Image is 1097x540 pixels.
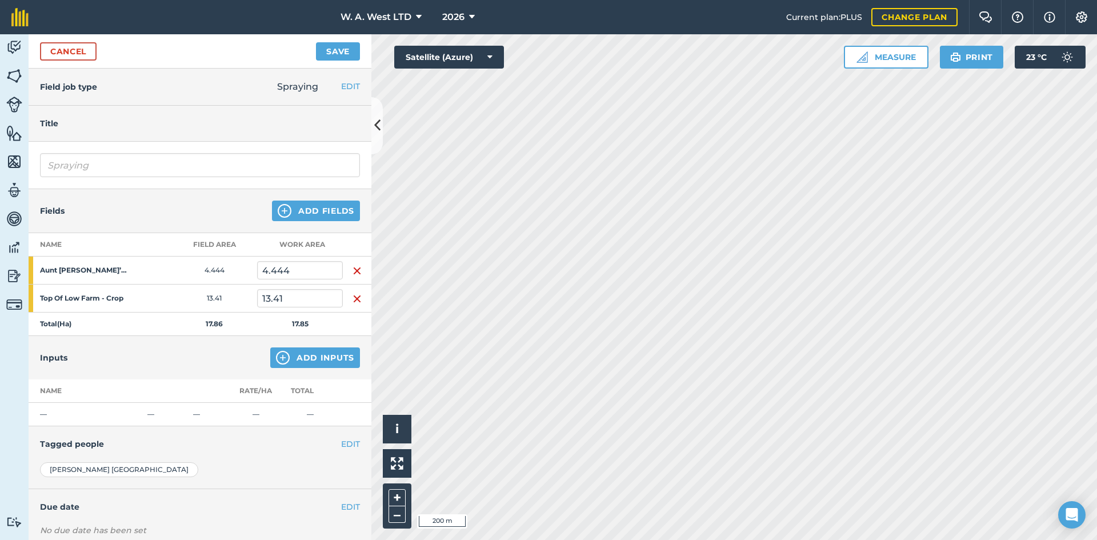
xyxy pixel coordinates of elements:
img: svg+xml;base64,PD94bWwgdmVyc2lvbj0iMS4wIiBlbmNvZGluZz0idXRmLTgiPz4KPCEtLSBHZW5lcmF0b3I6IEFkb2JlIE... [6,239,22,256]
img: svg+xml;base64,PHN2ZyB4bWxucz0iaHR0cDovL3d3dy53My5vcmcvMjAwMC9zdmciIHdpZHRoPSI1NiIgaGVpZ2h0PSI2MC... [6,67,22,85]
input: What needs doing? [40,153,360,177]
span: W. A. West LTD [341,10,411,24]
strong: 17.85 [292,319,309,328]
img: svg+xml;base64,PD94bWwgdmVyc2lvbj0iMS4wIiBlbmNvZGluZz0idXRmLTgiPz4KPCEtLSBHZW5lcmF0b3I6IEFkb2JlIE... [6,97,22,113]
img: svg+xml;base64,PHN2ZyB4bWxucz0iaHR0cDovL3d3dy53My5vcmcvMjAwMC9zdmciIHdpZHRoPSIxNCIgaGVpZ2h0PSIyNC... [278,204,291,218]
span: 23 ° C [1026,46,1047,69]
button: – [389,506,406,523]
h4: Field job type [40,81,97,93]
button: Add Fields [272,201,360,221]
img: Two speech bubbles overlapping with the left bubble in the forefront [979,11,992,23]
h4: Title [40,117,360,130]
button: EDIT [341,501,360,513]
td: — [277,403,343,426]
th: Total [277,379,343,403]
img: fieldmargin Logo [11,8,29,26]
img: svg+xml;base64,PHN2ZyB4bWxucz0iaHR0cDovL3d3dy53My5vcmcvMjAwMC9zdmciIHdpZHRoPSI1NiIgaGVpZ2h0PSI2MC... [6,153,22,170]
img: Ruler icon [856,51,868,63]
button: EDIT [341,438,360,450]
img: svg+xml;base64,PD94bWwgdmVyc2lvbj0iMS4wIiBlbmNvZGluZz0idXRmLTgiPz4KPCEtLSBHZW5lcmF0b3I6IEFkb2JlIE... [6,210,22,227]
h4: Inputs [40,351,67,364]
button: Add Inputs [270,347,360,368]
td: — [189,403,234,426]
img: svg+xml;base64,PD94bWwgdmVyc2lvbj0iMS4wIiBlbmNvZGluZz0idXRmLTgiPz4KPCEtLSBHZW5lcmF0b3I6IEFkb2JlIE... [6,39,22,56]
th: Rate/ Ha [234,379,277,403]
td: — [29,403,143,426]
button: Measure [844,46,928,69]
img: svg+xml;base64,PHN2ZyB4bWxucz0iaHR0cDovL3d3dy53My5vcmcvMjAwMC9zdmciIHdpZHRoPSIxNCIgaGVpZ2h0PSIyNC... [276,351,290,365]
a: Change plan [871,8,958,26]
th: Name [29,233,171,257]
img: svg+xml;base64,PD94bWwgdmVyc2lvbj0iMS4wIiBlbmNvZGluZz0idXRmLTgiPz4KPCEtLSBHZW5lcmF0b3I6IEFkb2JlIE... [6,182,22,199]
td: — [143,403,189,426]
div: No due date has been set [40,525,360,536]
span: 2026 [442,10,465,24]
img: A cog icon [1075,11,1088,23]
button: Satellite (Azure) [394,46,504,69]
th: Work area [257,233,343,257]
img: svg+xml;base64,PHN2ZyB4bWxucz0iaHR0cDovL3d3dy53My5vcmcvMjAwMC9zdmciIHdpZHRoPSI1NiIgaGVpZ2h0PSI2MC... [6,125,22,142]
button: Print [940,46,1004,69]
th: Field Area [171,233,257,257]
img: svg+xml;base64,PHN2ZyB4bWxucz0iaHR0cDovL3d3dy53My5vcmcvMjAwMC9zdmciIHdpZHRoPSIxNyIgaGVpZ2h0PSIxNy... [1044,10,1055,24]
a: Cancel [40,42,97,61]
img: svg+xml;base64,PHN2ZyB4bWxucz0iaHR0cDovL3d3dy53My5vcmcvMjAwMC9zdmciIHdpZHRoPSIxNiIgaGVpZ2h0PSIyNC... [353,264,362,278]
h4: Due date [40,501,360,513]
td: 4.444 [171,257,257,285]
span: Spraying [277,81,318,92]
img: A question mark icon [1011,11,1024,23]
img: svg+xml;base64,PD94bWwgdmVyc2lvbj0iMS4wIiBlbmNvZGluZz0idXRmLTgiPz4KPCEtLSBHZW5lcmF0b3I6IEFkb2JlIE... [6,267,22,285]
strong: Aunt [PERSON_NAME]’s - Crop [40,266,129,275]
button: i [383,415,411,443]
img: Four arrows, one pointing top left, one top right, one bottom right and the last bottom left [391,457,403,470]
th: Name [29,379,143,403]
img: svg+xml;base64,PD94bWwgdmVyc2lvbj0iMS4wIiBlbmNvZGluZz0idXRmLTgiPz4KPCEtLSBHZW5lcmF0b3I6IEFkb2JlIE... [6,297,22,313]
img: svg+xml;base64,PD94bWwgdmVyc2lvbj0iMS4wIiBlbmNvZGluZz0idXRmLTgiPz4KPCEtLSBHZW5lcmF0b3I6IEFkb2JlIE... [1056,46,1079,69]
button: Save [316,42,360,61]
img: svg+xml;base64,PHN2ZyB4bWxucz0iaHR0cDovL3d3dy53My5vcmcvMjAwMC9zdmciIHdpZHRoPSIxOSIgaGVpZ2h0PSIyNC... [950,50,961,64]
button: 23 °C [1015,46,1086,69]
button: EDIT [341,80,360,93]
span: i [395,422,399,436]
button: + [389,489,406,506]
h4: Tagged people [40,438,360,450]
img: svg+xml;base64,PHN2ZyB4bWxucz0iaHR0cDovL3d3dy53My5vcmcvMjAwMC9zdmciIHdpZHRoPSIxNiIgaGVpZ2h0PSIyNC... [353,292,362,306]
strong: Total ( Ha ) [40,319,71,328]
div: Open Intercom Messenger [1058,501,1086,529]
div: [PERSON_NAME] [GEOGRAPHIC_DATA] [40,462,198,477]
img: svg+xml;base64,PD94bWwgdmVyc2lvbj0iMS4wIiBlbmNvZGluZz0idXRmLTgiPz4KPCEtLSBHZW5lcmF0b3I6IEFkb2JlIE... [6,517,22,527]
td: 13.41 [171,285,257,313]
strong: 17.86 [206,319,223,328]
td: — [234,403,277,426]
strong: Top Of Low Farm - Crop [40,294,129,303]
span: Current plan : PLUS [786,11,862,23]
h4: Fields [40,205,65,217]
